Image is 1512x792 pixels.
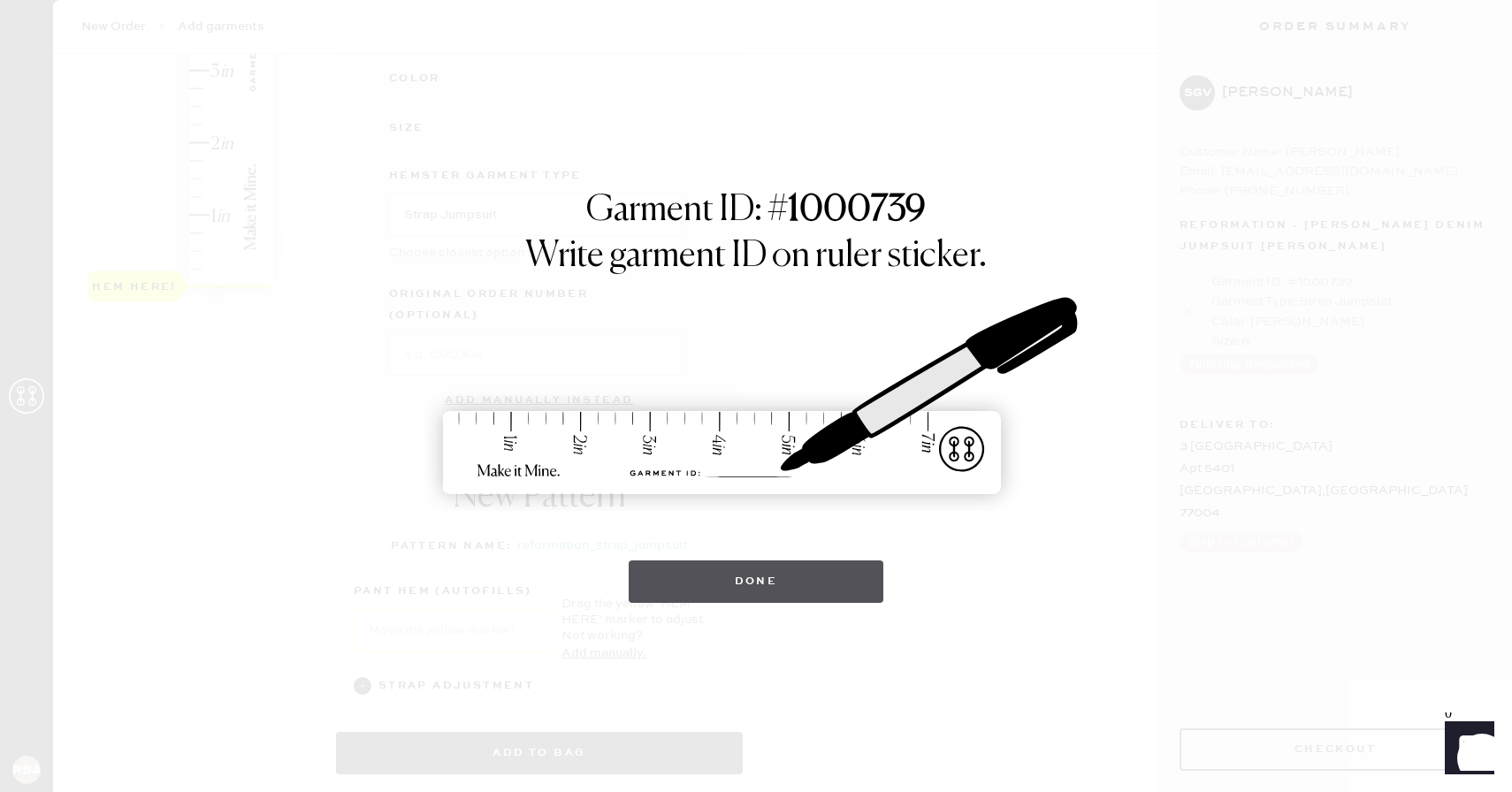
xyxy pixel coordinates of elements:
[1428,712,1504,788] iframe: Front Chat
[586,189,926,235] h1: Garment ID: #
[788,193,926,228] strong: 1000739
[629,560,884,603] button: Done
[525,235,987,278] h1: Write garment ID on ruler sticker.
[424,251,1088,543] img: ruler-sticker-sharpie.svg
